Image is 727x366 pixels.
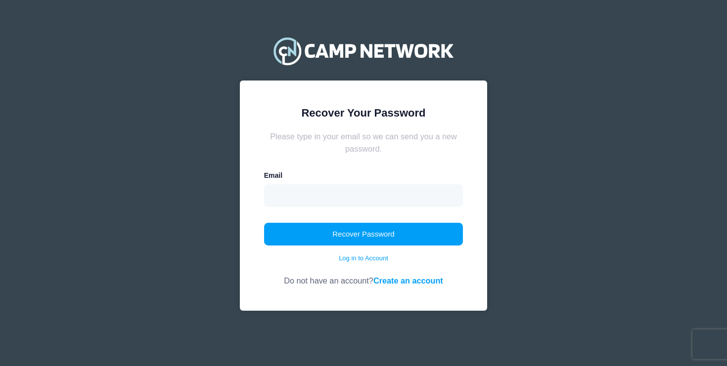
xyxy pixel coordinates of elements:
[264,105,463,121] div: Recover Your Password
[264,170,282,181] label: Email
[264,130,463,155] div: Please type in your email so we can send you a new password.
[373,276,443,285] a: Create an account
[339,253,388,263] a: Log in to Account
[264,223,463,245] button: Recover Password
[264,263,463,286] div: Do not have an account?
[269,31,458,71] img: Camp Network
